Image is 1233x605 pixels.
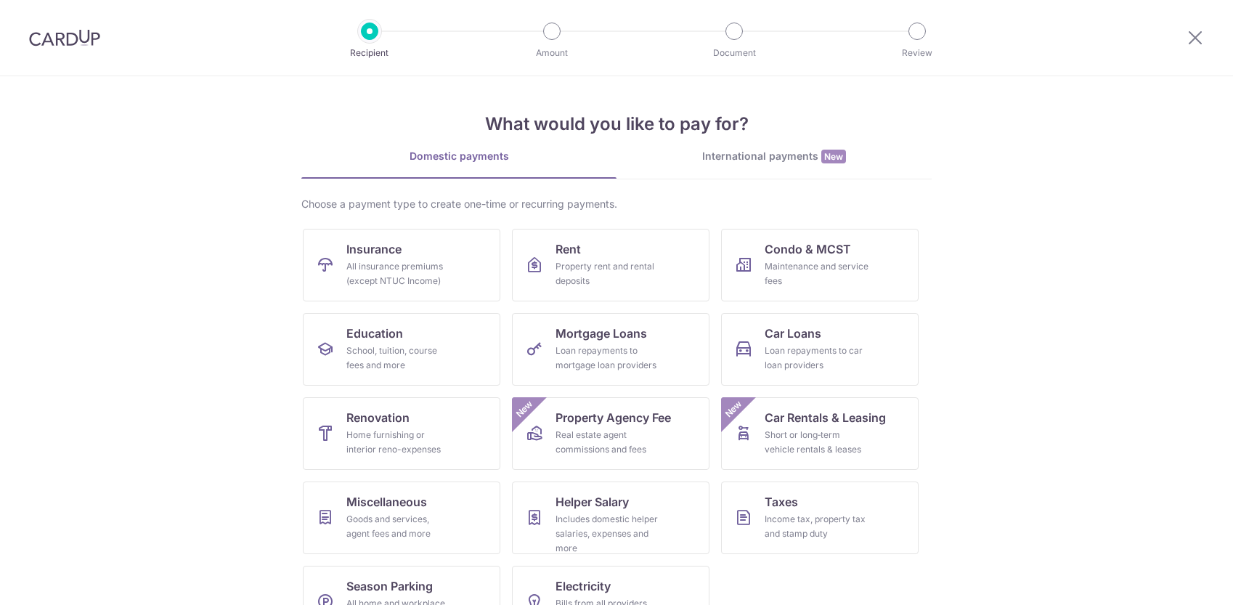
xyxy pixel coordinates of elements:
a: InsuranceAll insurance premiums (except NTUC Income) [303,229,500,301]
a: EducationSchool, tuition, course fees and more [303,313,500,386]
span: New [722,397,746,421]
span: Condo & MCST [765,240,851,258]
span: Taxes [765,493,798,511]
div: Goods and services, agent fees and more [346,512,451,541]
span: Education [346,325,403,342]
div: International payments [616,149,932,164]
a: Car Rentals & LeasingShort or long‑term vehicle rentals & leasesNew [721,397,919,470]
p: Recipient [316,46,423,60]
div: Loan repayments to car loan providers [765,344,869,373]
span: New [513,397,537,421]
span: Mortgage Loans [556,325,647,342]
span: Car Rentals & Leasing [765,409,886,426]
img: CardUp [29,29,100,46]
a: Property Agency FeeReal estate agent commissions and feesNew [512,397,709,470]
span: Electricity [556,577,611,595]
a: RenovationHome furnishing or interior reno-expenses [303,397,500,470]
div: Domestic payments [301,149,616,163]
span: Rent [556,240,581,258]
div: Real estate agent commissions and fees [556,428,660,457]
div: Maintenance and service fees [765,259,869,288]
div: Income tax, property tax and stamp duty [765,512,869,541]
a: Mortgage LoansLoan repayments to mortgage loan providers [512,313,709,386]
span: Helper Salary [556,493,629,511]
a: RentProperty rent and rental deposits [512,229,709,301]
h4: What would you like to pay for? [301,111,932,137]
a: Condo & MCSTMaintenance and service fees [721,229,919,301]
span: Insurance [346,240,402,258]
a: MiscellaneousGoods and services, agent fees and more [303,482,500,554]
a: Helper SalaryIncludes domestic helper salaries, expenses and more [512,482,709,554]
div: Includes domestic helper salaries, expenses and more [556,512,660,556]
span: New [821,150,846,163]
a: TaxesIncome tax, property tax and stamp duty [721,482,919,554]
div: Loan repayments to mortgage loan providers [556,344,660,373]
p: Review [863,46,971,60]
span: Season Parking [346,577,433,595]
a: Car LoansLoan repayments to car loan providers [721,313,919,386]
div: School, tuition, course fees and more [346,344,451,373]
div: Property rent and rental deposits [556,259,660,288]
span: Miscellaneous [346,493,427,511]
div: Choose a payment type to create one-time or recurring payments. [301,197,932,211]
p: Amount [498,46,606,60]
div: Home furnishing or interior reno-expenses [346,428,451,457]
span: Property Agency Fee [556,409,671,426]
p: Document [680,46,788,60]
div: All insurance premiums (except NTUC Income) [346,259,451,288]
div: Short or long‑term vehicle rentals & leases [765,428,869,457]
span: Renovation [346,409,410,426]
span: Car Loans [765,325,821,342]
